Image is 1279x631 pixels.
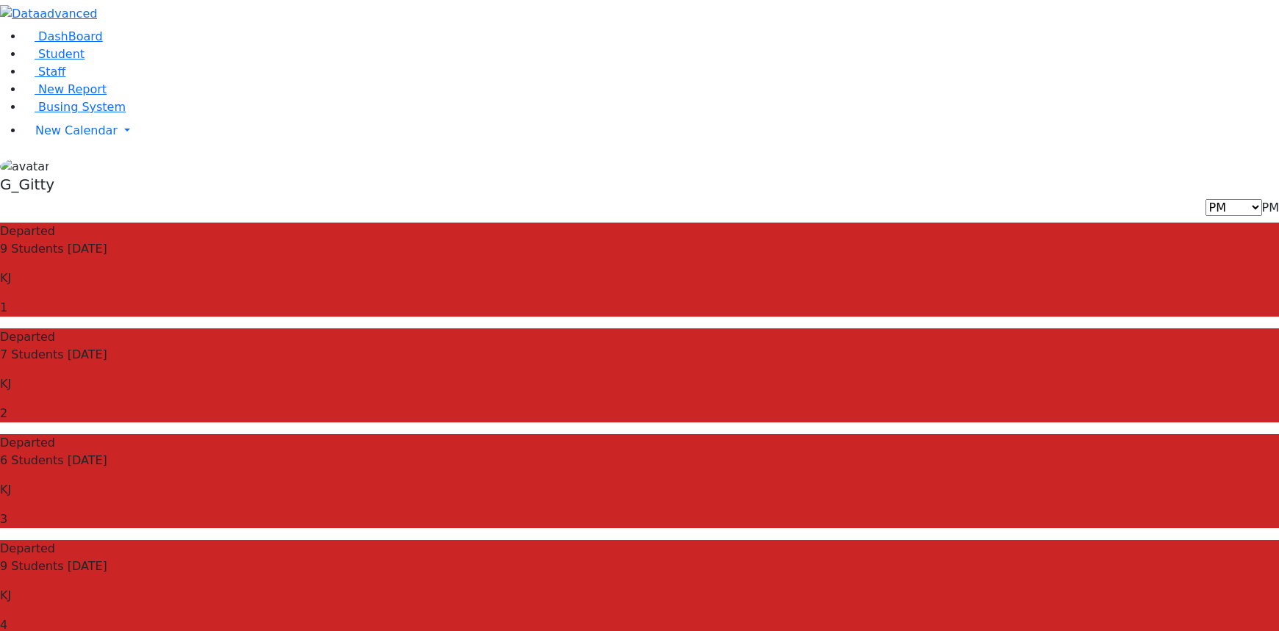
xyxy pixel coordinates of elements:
[38,47,85,61] span: Student
[38,29,103,43] span: DashBoard
[1262,201,1279,214] span: PM
[24,47,85,61] a: Student
[38,82,107,96] span: New Report
[38,65,65,79] span: Staff
[24,65,65,79] a: Staff
[24,82,107,96] a: New Report
[38,100,126,114] span: Busing System
[35,123,118,137] span: New Calendar
[24,100,126,114] a: Busing System
[24,29,103,43] a: DashBoard
[24,116,1279,145] a: New Calendar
